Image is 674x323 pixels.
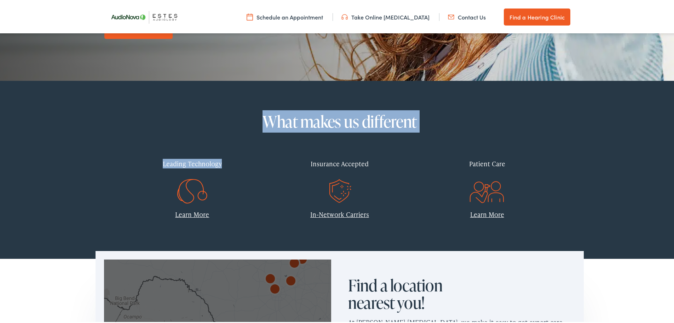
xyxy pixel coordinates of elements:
h2: What makes us different [124,111,555,129]
div: Leading Technology [124,152,261,173]
div: Insurance Accepted [271,152,408,173]
div: AudioNova [286,254,303,271]
a: Learn More [470,208,504,217]
div: AudioNova [282,272,299,289]
img: utility icon [341,12,348,20]
a: Patient Care [419,152,555,194]
a: Leading Technology [124,152,261,194]
h2: Find a location nearest you! [348,275,461,310]
img: utility icon [247,12,253,20]
div: AudioNova [262,270,279,287]
a: Take Online [MEDICAL_DATA] [341,12,430,20]
div: AudioNova [266,280,283,297]
a: Learn More [175,208,209,217]
img: utility icon [448,12,454,20]
div: Patient Care [419,152,555,173]
a: Find a Hearing Clinic [504,7,570,24]
a: Insurance Accepted [271,152,408,194]
a: In-Network Carriers [310,208,369,217]
a: Schedule an Appointment [247,12,323,20]
a: Contact Us [448,12,486,20]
